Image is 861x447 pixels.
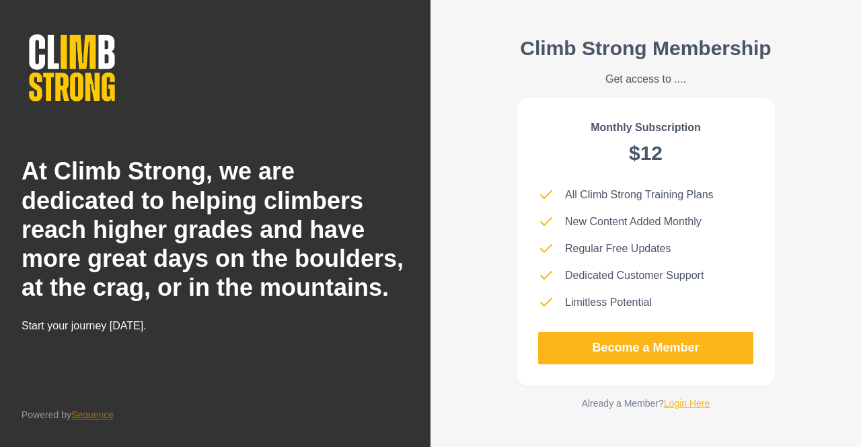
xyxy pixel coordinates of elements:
[22,157,409,302] h2: At Climb Strong, we are dedicated to helping climbers reach higher grades and have more great day...
[664,398,710,409] a: Login Here
[22,27,122,109] img: Climb Strong Logo
[71,409,114,420] a: Sequence
[520,36,771,60] h2: Climb Strong Membership
[22,318,323,334] p: Start your journey [DATE].
[520,71,771,87] p: Get access to ....
[582,397,710,411] p: Already a Member?
[565,268,704,284] p: Dedicated Customer Support
[591,120,701,136] p: Monthly Subscription
[565,187,714,203] p: All Climb Strong Training Plans
[629,141,663,165] h2: $12
[565,294,652,311] p: Limitless Potential
[538,332,753,364] a: Become a Member
[565,241,671,257] p: Regular Free Updates
[565,214,702,230] p: New Content Added Monthly
[22,408,114,422] p: Powered by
